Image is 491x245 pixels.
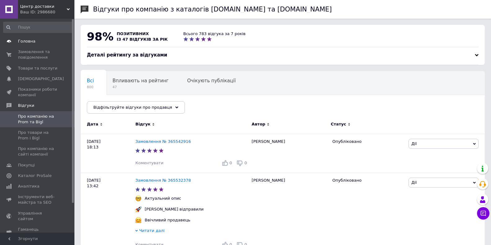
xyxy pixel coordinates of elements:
[117,31,149,36] span: позитивних
[81,134,135,173] div: [DATE] 18:13
[135,178,191,183] a: Замовлення № 365532378
[252,121,265,127] span: Автор
[18,162,35,168] span: Покупці
[87,78,94,84] span: Всі
[18,66,57,71] span: Товари та послуги
[248,134,329,173] div: [PERSON_NAME]
[113,78,169,84] span: Впливають на рейтинг
[18,173,51,179] span: Каталог ProSale
[18,130,57,141] span: Про товари на Prom і Bigl
[20,9,74,15] div: Ваш ID: 2986680
[87,102,150,107] span: Опубліковані без комен...
[87,52,479,58] div: Деталі рейтингу за відгуками
[411,180,417,185] span: Дії
[135,139,191,144] a: Замовлення № 365542916
[18,146,57,157] span: Про компанію на сайті компанії
[143,196,183,201] div: Актуальний опис
[87,121,98,127] span: Дата
[135,160,163,166] div: Коментувати
[18,211,57,222] span: Управління сайтом
[139,228,165,233] span: Читати далі
[113,85,169,89] span: 47
[135,228,248,235] div: Читати далі
[18,103,34,108] span: Відгуки
[18,227,57,238] span: Гаманець компанії
[143,217,192,223] div: Ввічливий продавець
[230,161,232,165] span: 0
[18,76,64,82] span: [DEMOGRAPHIC_DATA]
[87,30,114,43] span: 98%
[18,39,35,44] span: Головна
[117,37,168,42] span: із 47 відгуків за рік
[477,207,489,220] button: Чат з покупцем
[93,105,172,110] span: Відфільтруйте відгуки про продавця
[135,206,141,212] img: :rocket:
[87,52,167,58] span: Деталі рейтингу за відгуками
[135,121,150,127] span: Відгук
[332,139,404,144] div: Опубліковано
[244,161,247,165] span: 0
[135,217,141,223] img: :hugging_face:
[93,6,332,13] h1: Відгуки про компанію з каталогів [DOMAIN_NAME] та [DOMAIN_NAME]
[135,195,141,202] img: :nerd_face:
[18,87,57,98] span: Показники роботи компанії
[331,121,346,127] span: Статус
[18,184,39,189] span: Аналітика
[332,178,404,183] div: Опубліковано
[18,194,57,205] span: Інструменти веб-майстра та SEO
[20,4,67,9] span: Центр доставки
[87,85,94,89] span: 800
[3,22,73,33] input: Пошук
[135,161,163,165] span: Коментувати
[411,141,417,146] span: Дії
[183,31,246,37] div: Всього 783 відгука за 7 років
[81,95,162,119] div: Опубліковані без коментаря
[18,114,57,125] span: Про компанію на Prom та Bigl
[143,206,205,212] div: [PERSON_NAME] відправили
[18,49,57,60] span: Замовлення та повідомлення
[187,78,236,84] span: Очікують публікації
